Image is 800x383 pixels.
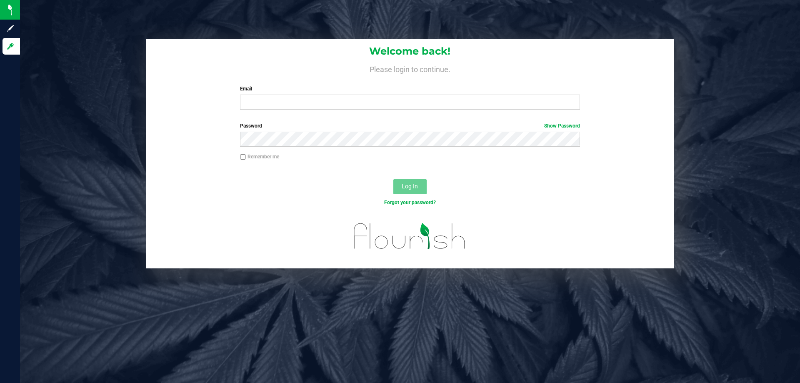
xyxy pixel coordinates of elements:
[384,200,436,205] a: Forgot your password?
[6,24,15,33] inline-svg: Sign up
[240,123,262,129] span: Password
[344,215,476,258] img: flourish_logo.svg
[240,153,279,160] label: Remember me
[6,42,15,50] inline-svg: Log in
[146,63,674,73] h4: Please login to continue.
[544,123,580,129] a: Show Password
[393,179,427,194] button: Log In
[402,183,418,190] span: Log In
[240,85,580,93] label: Email
[240,154,246,160] input: Remember me
[146,46,674,57] h1: Welcome back!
